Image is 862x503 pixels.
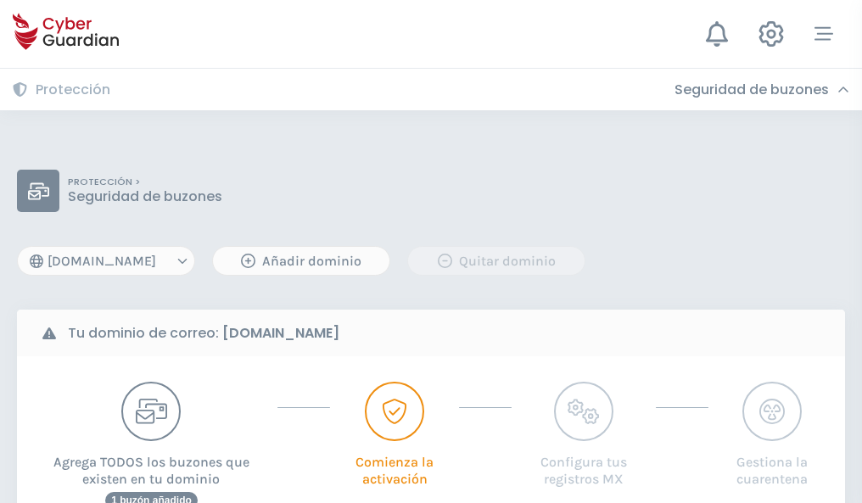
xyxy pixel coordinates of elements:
[347,382,442,488] button: Comienza la activación
[725,441,820,488] p: Gestiona la cuarentena
[407,246,585,276] button: Quitar dominio
[347,441,442,488] p: Comienza la activación
[226,251,377,271] div: Añadir dominio
[674,81,829,98] h3: Seguridad de buzones
[725,382,820,488] button: Gestiona la cuarentena
[529,382,638,488] button: Configura tus registros MX
[529,441,638,488] p: Configura tus registros MX
[674,81,849,98] div: Seguridad de buzones
[68,176,222,188] p: PROTECCIÓN >
[36,81,110,98] h3: Protección
[68,323,339,344] b: Tu dominio de correo:
[68,188,222,205] p: Seguridad de buzones
[42,441,260,488] p: Agrega TODOS los buzones que existen en tu dominio
[212,246,390,276] button: Añadir dominio
[421,251,572,271] div: Quitar dominio
[222,323,339,343] strong: [DOMAIN_NAME]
